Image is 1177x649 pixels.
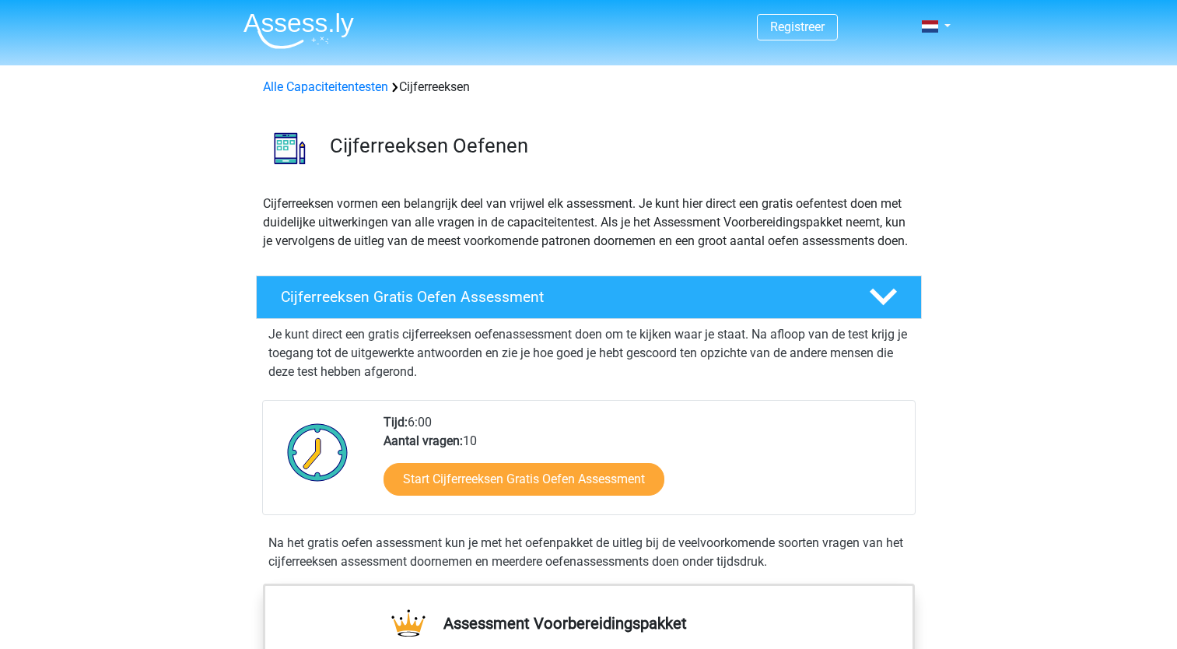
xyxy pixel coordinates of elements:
[281,288,844,306] h4: Cijferreeksen Gratis Oefen Assessment
[278,413,357,491] img: Klok
[243,12,354,49] img: Assessly
[384,463,664,496] a: Start Cijferreeksen Gratis Oefen Assessment
[257,78,921,96] div: Cijferreeksen
[257,115,323,181] img: cijferreeksen
[372,413,914,514] div: 6:00 10
[268,325,909,381] p: Je kunt direct een gratis cijferreeksen oefenassessment doen om te kijken waar je staat. Na afloo...
[384,415,408,430] b: Tijd:
[250,275,928,319] a: Cijferreeksen Gratis Oefen Assessment
[330,134,909,158] h3: Cijferreeksen Oefenen
[263,79,388,94] a: Alle Capaciteitentesten
[263,195,915,251] p: Cijferreeksen vormen een belangrijk deel van vrijwel elk assessment. Je kunt hier direct een grat...
[262,534,916,571] div: Na het gratis oefen assessment kun je met het oefenpakket de uitleg bij de veelvoorkomende soorte...
[384,433,463,448] b: Aantal vragen:
[770,19,825,34] a: Registreer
